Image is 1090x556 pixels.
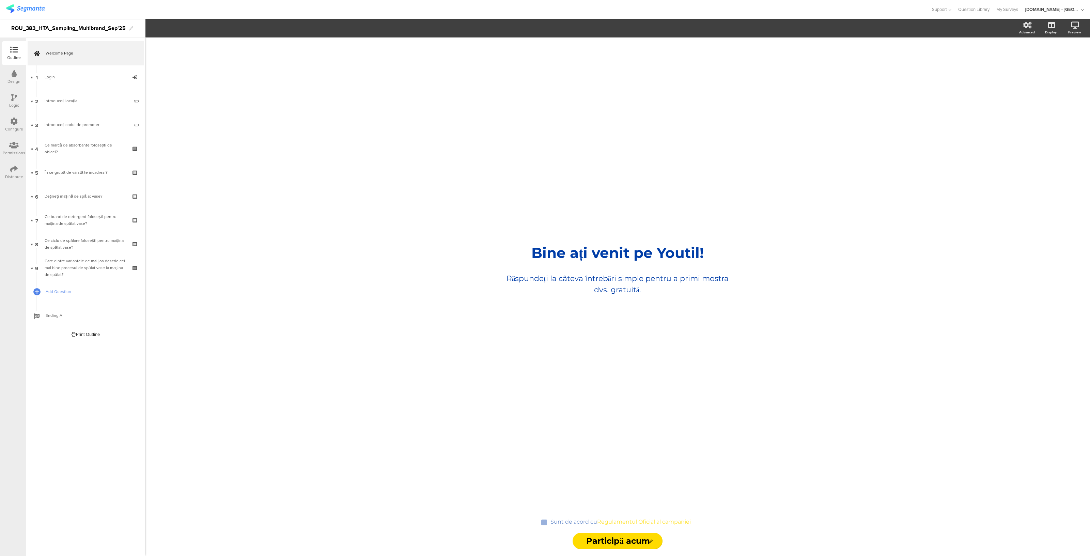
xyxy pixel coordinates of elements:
div: Preview [1068,30,1081,35]
div: Care dintre variantele de mai jos descrie cel mai bine procesul de spălat vase la mașina de spălat? [45,258,126,278]
p: Sunt de acord cu [550,519,691,525]
div: Ce marcă de absorbante folosești de obicei? [45,142,126,155]
div: Configure [5,126,23,132]
p: Bine ați venit pe Youtil! [492,244,744,262]
a: Ending A [28,304,143,327]
div: Advanced [1019,30,1035,35]
div: Dețineți mașină de spălat vase? [45,193,126,200]
div: Display [1045,30,1057,35]
span: 2 [35,97,38,105]
div: Outline [7,55,21,61]
a: 3 Introduceți codul de promoter [28,113,143,137]
span: 9 [35,264,38,272]
span: Add Question [46,288,133,295]
span: 5 [35,169,38,176]
a: 8 Ce ciclu de spălare folosești pentru mașina de spălat vase?​ [28,232,143,256]
a: Regulamentul Oficial al campaniei [597,519,691,525]
a: 7 Ce brand de detergent folosești pentru mașina de spălat vase? [28,208,143,232]
span: 3 [35,121,38,128]
input: Start [573,533,663,549]
div: În ce grupă de vârstă te încadrezi? [45,169,126,176]
div: Logic [9,102,19,108]
img: segmanta logo [6,4,45,13]
span: 8 [35,240,38,248]
a: 9 Care dintre variantele de mai jos descrie cel mai bine procesul de spălat vase la mașina de spă... [28,256,143,280]
span: 6 [35,192,38,200]
a: 1 Login [28,65,143,89]
div: Print Outline [72,331,100,338]
p: Răspundeți la câteva întrebări simple pentru a primi mostra dvs. gratuită. [498,273,737,295]
span: 7 [35,216,38,224]
div: Login [45,74,126,80]
div: Introduceți locația [45,97,129,104]
span: 4 [35,145,38,152]
div: Ce ciclu de spălare folosești pentru mașina de spălat vase?​ [45,237,126,251]
div: Ce brand de detergent folosești pentru mașina de spălat vase? [45,213,126,227]
div: ROU_383_HTA_Sampling_Multibrand_Sep'25 [11,23,126,34]
a: 4 Ce marcă de absorbante folosești de obicei? [28,137,143,160]
span: Ending A [46,312,133,319]
a: 5 În ce grupă de vârstă te încadrezi? [28,160,143,184]
a: 6 Dețineți mașină de spălat vase? [28,184,143,208]
span: 1 [36,73,38,81]
span: Welcome Page [46,50,133,57]
div: Permissions [3,150,25,156]
div: Introduceți codul de promoter [45,121,129,128]
a: 2 Introduceți locația [28,89,143,113]
span: Support [932,6,947,13]
div: Distribute [5,174,23,180]
div: Design [7,78,20,84]
div: [DOMAIN_NAME] - [GEOGRAPHIC_DATA] [1025,6,1079,13]
a: Welcome Page [28,41,143,65]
